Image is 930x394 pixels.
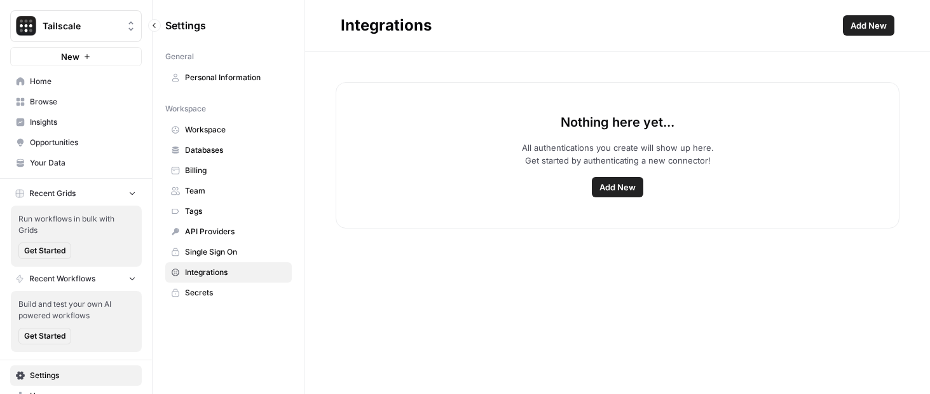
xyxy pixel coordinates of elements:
span: Settings [165,18,206,33]
span: API Providers [185,226,286,237]
span: Tailscale [43,20,120,32]
button: Recent Workflows [10,269,142,288]
span: Personal Information [185,72,286,83]
span: Recent Grids [29,188,76,199]
a: Home [10,71,142,92]
span: General [165,51,194,62]
a: Your Data [10,153,142,173]
a: Workspace [165,120,292,140]
span: Your Data [30,157,136,169]
a: Opportunities [10,132,142,153]
a: Personal Information [165,67,292,88]
span: Opportunities [30,137,136,148]
a: Settings [10,365,142,386]
span: Recent Workflows [29,273,95,285]
button: Get Started [18,328,71,344]
span: Insights [30,116,136,128]
span: Settings [30,370,136,381]
span: New [61,50,79,63]
p: Nothing here yet... [561,113,674,131]
a: Integrations [165,262,292,283]
button: New [10,47,142,66]
span: Run workflows in bulk with Grids [18,213,134,236]
span: Integrations [185,267,286,278]
a: Secrets [165,283,292,303]
a: Single Sign On [165,242,292,262]
span: Secrets [185,287,286,299]
span: Tags [185,206,286,217]
button: Add New [843,15,894,36]
span: Team [185,185,286,197]
span: Home [30,76,136,87]
div: Integrations [341,15,432,36]
span: Single Sign On [185,246,286,258]
span: Get Started [24,330,65,342]
span: Build and test your own AI powered workflows [18,299,134,321]
p: All authentications you create will show up here. Get started by authenticating a new connector! [522,141,714,167]
span: Databases [185,144,286,156]
img: Tailscale Logo [15,15,38,38]
button: Get Started [18,243,71,259]
button: Workspace: Tailscale [10,10,142,42]
span: Browse [30,96,136,108]
span: Workspace [165,103,206,115]
a: Browse [10,92,142,112]
a: API Providers [165,222,292,242]
span: Billing [185,165,286,176]
button: Recent Grids [10,184,142,203]
a: Databases [165,140,292,160]
a: Team [165,181,292,201]
button: Add New [592,177,643,197]
a: Tags [165,201,292,222]
a: Billing [165,160,292,181]
span: Get Started [24,245,65,257]
a: Insights [10,112,142,132]
span: Workspace [185,124,286,136]
span: Add New [599,181,636,193]
span: Add New [851,19,887,32]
